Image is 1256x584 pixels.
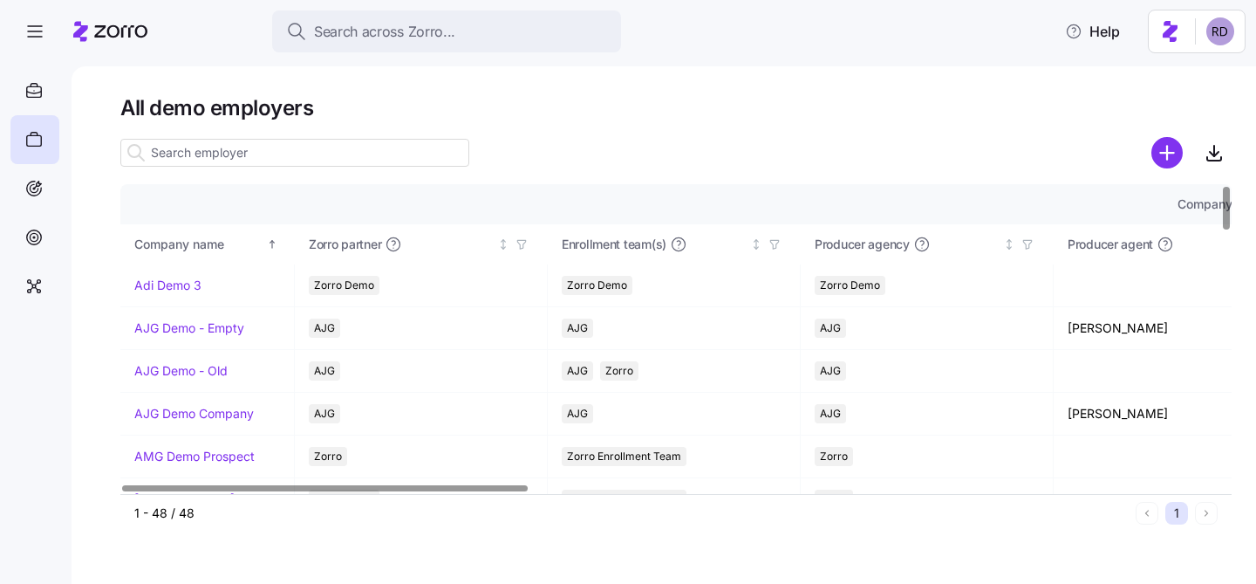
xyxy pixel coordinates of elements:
[134,319,244,337] a: AJG Demo - Empty
[567,276,627,295] span: Zorro Demo
[820,361,841,381] span: AJG
[314,447,342,466] span: Zorro
[1051,14,1134,49] button: Help
[314,404,335,423] span: AJG
[134,362,228,380] a: AJG Demo - Old
[1065,21,1120,42] span: Help
[1195,502,1218,525] button: Next page
[134,448,255,465] a: AMG Demo Prospect
[801,224,1054,265] th: Producer agencyNot sorted
[567,404,588,423] span: AJG
[497,238,509,251] div: Not sorted
[266,238,278,251] div: Sorted ascending
[314,21,455,43] span: Search across Zorro...
[314,276,374,295] span: Zorro Demo
[1165,502,1188,525] button: 1
[750,238,762,251] div: Not sorted
[120,94,1232,121] h1: All demo employers
[1151,137,1183,168] svg: add icon
[815,236,910,253] span: Producer agency
[134,405,254,423] a: AJG Demo Company
[309,236,381,253] span: Zorro partner
[1206,17,1234,45] img: 6d862e07fa9c5eedf81a4422c42283ac
[820,276,880,295] span: Zorro Demo
[134,505,1129,522] div: 1 - 48 / 48
[567,447,681,466] span: Zorro Enrollment Team
[820,319,841,338] span: AJG
[295,224,548,265] th: Zorro partnerNot sorted
[120,224,295,265] th: Company nameSorted ascending
[1136,502,1158,525] button: Previous page
[1068,236,1153,253] span: Producer agent
[314,319,335,338] span: AJG
[120,139,469,167] input: Search employer
[134,277,201,294] a: Adi Demo 3
[562,236,666,253] span: Enrollment team(s)
[567,319,588,338] span: AJG
[567,361,588,381] span: AJG
[314,361,335,381] span: AJG
[820,404,841,423] span: AJG
[272,10,621,52] button: Search across Zorro...
[1003,238,1015,251] div: Not sorted
[548,224,801,265] th: Enrollment team(s)Not sorted
[134,235,263,254] div: Company name
[605,361,633,381] span: Zorro
[820,447,848,466] span: Zorro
